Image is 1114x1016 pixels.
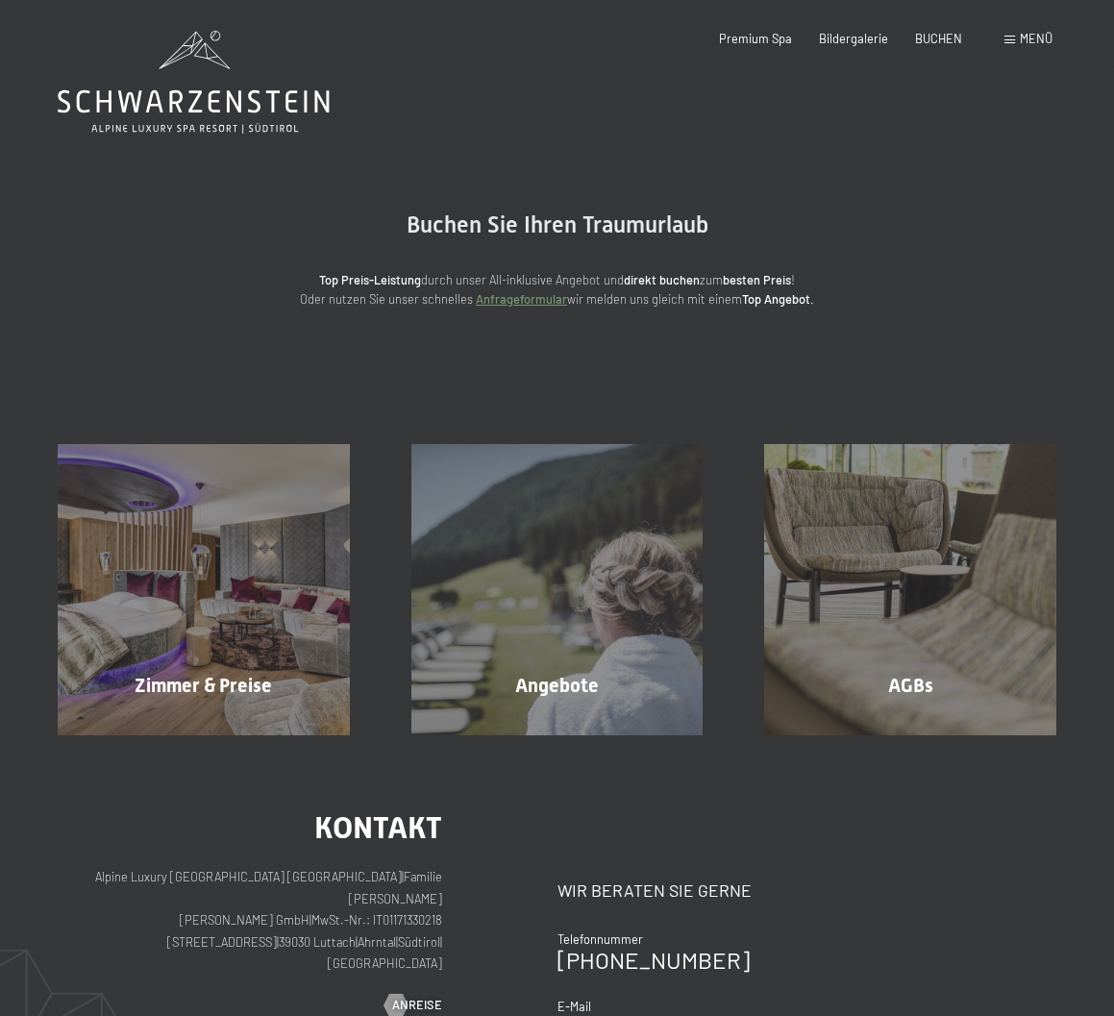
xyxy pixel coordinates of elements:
[476,291,567,307] a: Anfrageformular
[309,912,311,928] span: |
[624,272,700,287] strong: direkt buchen
[314,809,442,846] span: Kontakt
[58,866,442,974] p: Alpine Luxury [GEOGRAPHIC_DATA] [GEOGRAPHIC_DATA] Familie [PERSON_NAME] [PERSON_NAME] GmbH MwSt.-...
[27,444,381,736] a: Buchung Zimmer & Preise
[733,444,1087,736] a: Buchung AGBs
[557,880,752,901] span: Wir beraten Sie gerne
[723,272,791,287] strong: besten Preis
[719,31,792,46] a: Premium Spa
[557,931,643,947] span: Telefonnummer
[173,270,942,310] p: durch unser All-inklusive Angebot und zum ! Oder nutzen Sie unser schnelles wir melden uns gleich...
[277,934,279,950] span: |
[819,31,888,46] a: Bildergalerie
[515,674,599,697] span: Angebote
[402,869,404,884] span: |
[135,674,272,697] span: Zimmer & Preise
[440,934,442,950] span: |
[396,934,398,950] span: |
[392,997,442,1014] span: Anreise
[557,946,750,974] a: [PHONE_NUMBER]
[319,272,421,287] strong: Top Preis-Leistung
[381,444,734,736] a: Buchung Angebote
[407,211,708,238] span: Buchen Sie Ihren Traumurlaub
[557,999,591,1014] span: E-Mail
[915,31,962,46] a: BUCHEN
[888,674,933,697] span: AGBs
[1020,31,1052,46] span: Menü
[384,997,442,1014] a: Anreise
[356,934,358,950] span: |
[742,291,814,307] strong: Top Angebot.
